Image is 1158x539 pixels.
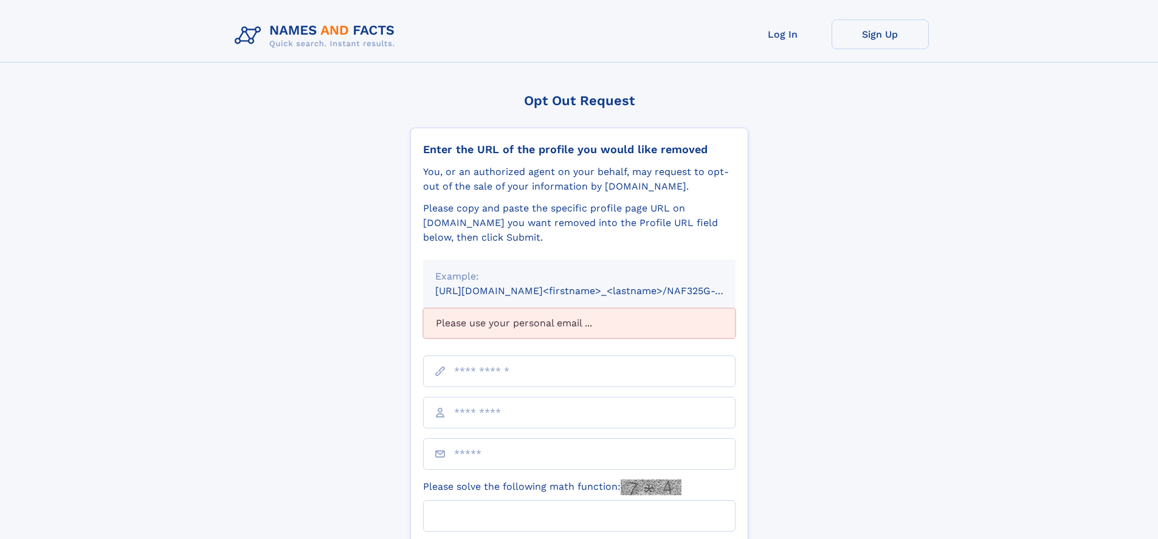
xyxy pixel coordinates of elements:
a: Sign Up [832,19,929,49]
img: Logo Names and Facts [230,19,405,52]
div: Example: [435,269,723,284]
label: Please solve the following math function: [423,479,681,495]
a: Log In [734,19,832,49]
div: Opt Out Request [410,93,748,108]
small: [URL][DOMAIN_NAME]<firstname>_<lastname>/NAF325G-xxxxxxxx [435,285,759,297]
div: Enter the URL of the profile you would like removed [423,143,736,156]
div: You, or an authorized agent on your behalf, may request to opt-out of the sale of your informatio... [423,165,736,194]
div: Please use your personal email ... [423,308,736,338]
div: Please copy and paste the specific profile page URL on [DOMAIN_NAME] you want removed into the Pr... [423,201,736,245]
